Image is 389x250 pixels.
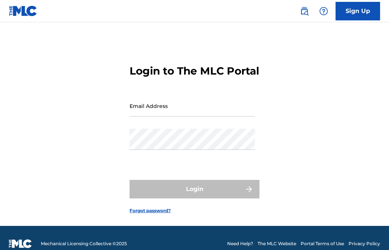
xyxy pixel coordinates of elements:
img: help [319,7,328,16]
img: logo [9,239,32,248]
a: Privacy Policy [349,240,380,247]
img: MLC Logo [9,6,37,16]
a: Portal Terms of Use [301,240,344,247]
a: Need Help? [227,240,253,247]
a: Sign Up [336,2,380,20]
div: Help [316,4,331,19]
a: The MLC Website [258,240,296,247]
a: Public Search [297,4,312,19]
a: Forgot password? [130,207,171,214]
img: search [300,7,309,16]
h3: Login to The MLC Portal [130,65,259,78]
span: Mechanical Licensing Collective © 2025 [41,240,127,247]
